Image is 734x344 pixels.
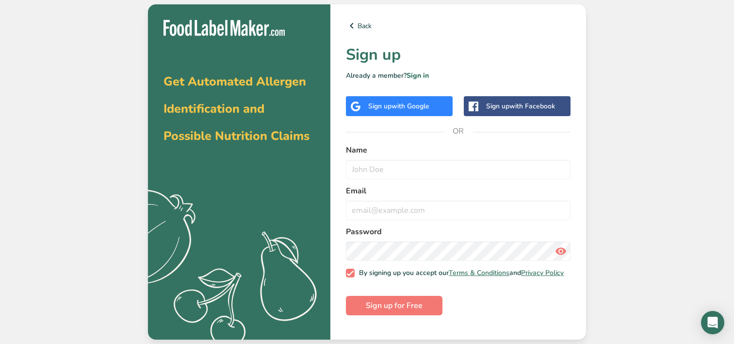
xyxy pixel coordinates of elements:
[521,268,564,277] a: Privacy Policy
[346,226,571,238] label: Password
[346,144,571,156] label: Name
[163,73,310,144] span: Get Automated Allergen Identification and Possible Nutrition Claims
[366,300,423,311] span: Sign up for Free
[449,268,509,277] a: Terms & Conditions
[407,71,429,80] a: Sign in
[486,101,555,111] div: Sign up
[701,311,724,334] div: Open Intercom Messenger
[346,296,442,315] button: Sign up for Free
[391,102,429,111] span: with Google
[346,160,571,179] input: John Doe
[346,70,571,81] p: Already a member?
[346,20,571,32] a: Back
[368,101,429,111] div: Sign up
[509,102,555,111] span: with Facebook
[346,185,571,197] label: Email
[444,117,473,146] span: OR
[355,269,564,277] span: By signing up you accept our and
[346,201,571,220] input: email@example.com
[163,20,285,36] img: Food Label Maker
[346,43,571,67] h1: Sign up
